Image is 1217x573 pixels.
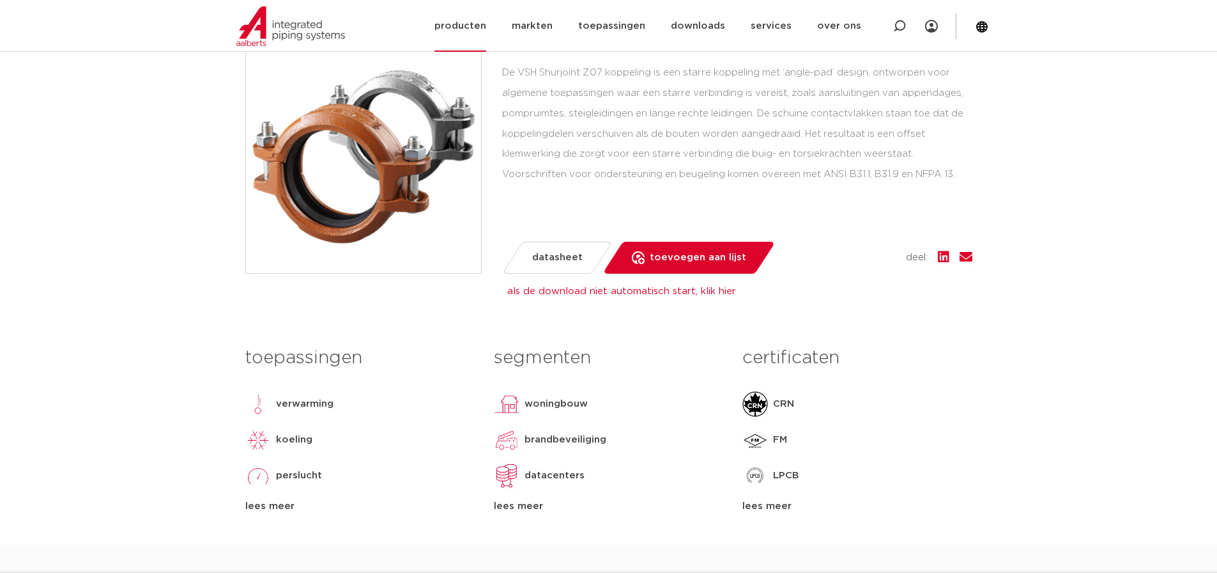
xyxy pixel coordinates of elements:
h3: toepassingen [245,345,475,371]
p: datacenters [524,468,585,483]
span: datasheet [532,247,583,268]
span: toevoegen aan lijst [650,247,746,268]
div: De VSH Shurjoint Z07 koppeling is een starre koppeling met ‘angle-pad’ design, ontworpen voor alg... [502,63,972,185]
img: FM [742,427,768,453]
img: brandbeveiliging [494,427,519,453]
span: deel: [906,250,928,265]
img: verwarming [245,391,271,417]
p: brandbeveiliging [524,432,606,448]
img: LPCB [742,463,768,489]
h3: segmenten [494,345,723,371]
p: FM [773,432,787,448]
a: als de download niet automatisch start, klik hier [507,286,736,296]
img: woningbouw [494,391,519,417]
p: perslucht [276,468,322,483]
p: woningbouw [524,396,588,412]
div: lees meer [494,499,723,514]
p: CRN [773,396,794,412]
div: lees meer [245,499,475,514]
img: perslucht [245,463,271,489]
img: datacenters [494,463,519,489]
div: lees meer [742,499,972,514]
h3: certificaten [742,345,972,371]
p: verwarming [276,396,333,412]
p: koeling [276,432,312,448]
img: koeling [245,427,271,453]
p: LPCB [773,468,799,483]
img: CRN [742,391,768,417]
a: datasheet [501,242,612,274]
img: Product Image for VSH Shurjoint zware uitvoering starre koppeling, EPDM dichting (2 x groef) [246,38,481,273]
